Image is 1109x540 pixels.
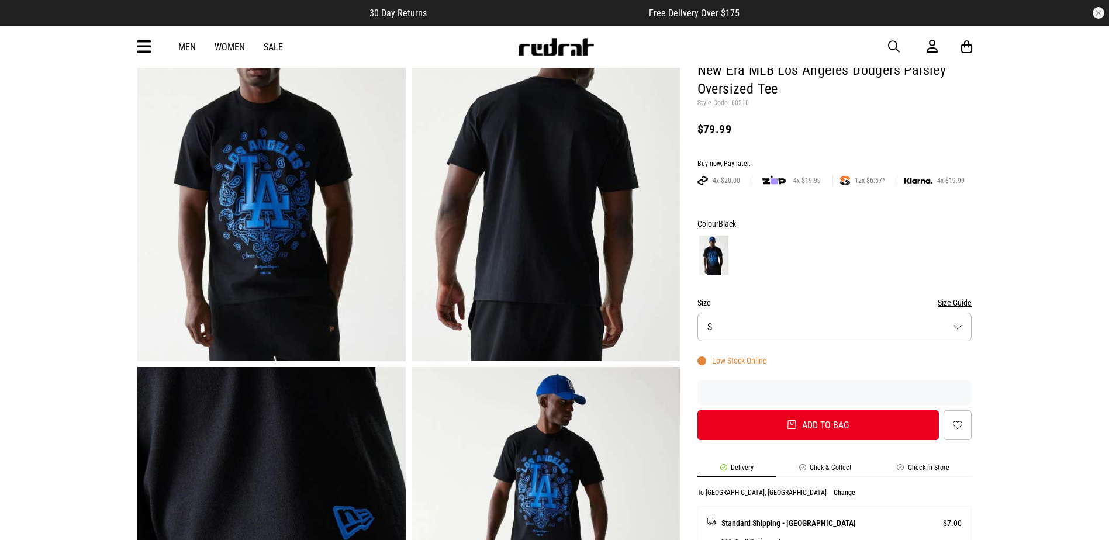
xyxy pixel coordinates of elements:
[697,489,827,497] p: To [GEOGRAPHIC_DATA], [GEOGRAPHIC_DATA]
[697,176,708,185] img: AFTERPAY
[904,178,932,184] img: KLARNA
[943,516,962,530] span: $7.00
[875,463,972,477] li: Check in Store
[649,8,740,19] span: Free Delivery Over $175
[721,516,856,530] span: Standard Shipping - [GEOGRAPHIC_DATA]
[697,313,972,341] button: S
[697,410,939,440] button: Add to bag
[178,41,196,53] a: Men
[697,160,972,169] div: Buy now, Pay later.
[450,7,626,19] iframe: Customer reviews powered by Trustpilot
[762,175,786,186] img: zip
[697,99,972,108] p: Style Code: 60210
[697,356,767,365] div: Low Stock Online
[932,176,969,185] span: 4x $19.99
[697,217,972,231] div: Colour
[834,489,855,497] button: Change
[697,296,972,310] div: Size
[369,8,427,19] span: 30 Day Returns
[517,38,595,56] img: Redrat logo
[776,463,875,477] li: Click & Collect
[707,321,712,333] span: S
[789,176,825,185] span: 4x $19.99
[840,176,850,185] img: SPLITPAY
[699,236,728,275] img: Black
[697,463,776,477] li: Delivery
[938,296,972,310] button: Size Guide
[718,219,736,229] span: Black
[697,387,972,399] iframe: Customer reviews powered by Trustpilot
[215,41,245,53] a: Women
[697,122,972,136] div: $79.99
[850,176,890,185] span: 12x $6.67*
[708,176,745,185] span: 4x $20.00
[697,61,972,99] h1: New Era MLB Los Angeles Dodgers Paisley Oversized Tee
[264,41,283,53] a: Sale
